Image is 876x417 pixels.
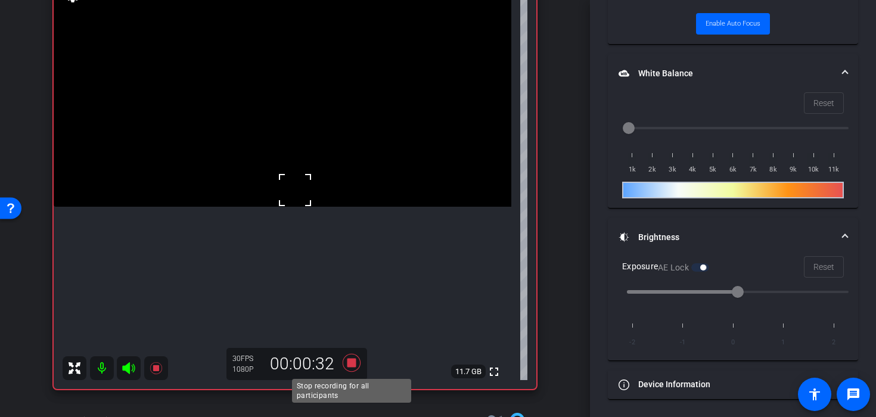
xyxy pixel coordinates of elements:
mat-panel-title: Brightness [619,231,833,244]
mat-icon: fullscreen [487,365,501,379]
span: 4k [682,164,703,176]
span: Enable Auto Focus [706,15,760,33]
mat-expansion-panel-header: Brightness [608,218,858,256]
span: -1 [673,334,693,351]
mat-expansion-panel-header: White Balance [608,54,858,92]
label: AE Lock [658,262,691,273]
mat-icon: message [846,387,861,402]
mat-expansion-panel-header: Device Information [608,371,858,399]
span: 8k [763,164,784,176]
span: 2 [824,334,844,351]
span: 10k [803,164,824,176]
button: Enable Auto Focus [696,13,770,35]
mat-panel-title: Device Information [619,378,833,391]
span: -2 [622,334,642,351]
div: 00:00:32 [262,354,342,374]
span: 9k [784,164,804,176]
span: 1k [622,164,642,176]
mat-icon: accessibility [807,387,822,402]
mat-panel-title: White Balance [619,67,833,80]
span: 7k [743,164,763,176]
span: 1 [774,334,794,351]
div: Stop recording for all participants [292,379,411,403]
div: 30 [232,354,262,363]
span: 11k [824,164,844,176]
span: 6k [723,164,743,176]
span: 2k [642,164,663,176]
span: 5k [703,164,723,176]
div: 1080P [232,365,262,374]
span: 0 [723,334,743,351]
div: White Balance [608,92,858,208]
div: Brightness [608,256,858,360]
span: 11.7 GB [451,365,486,379]
span: FPS [241,354,253,363]
span: 3k [663,164,683,176]
div: Exposure [622,260,709,273]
